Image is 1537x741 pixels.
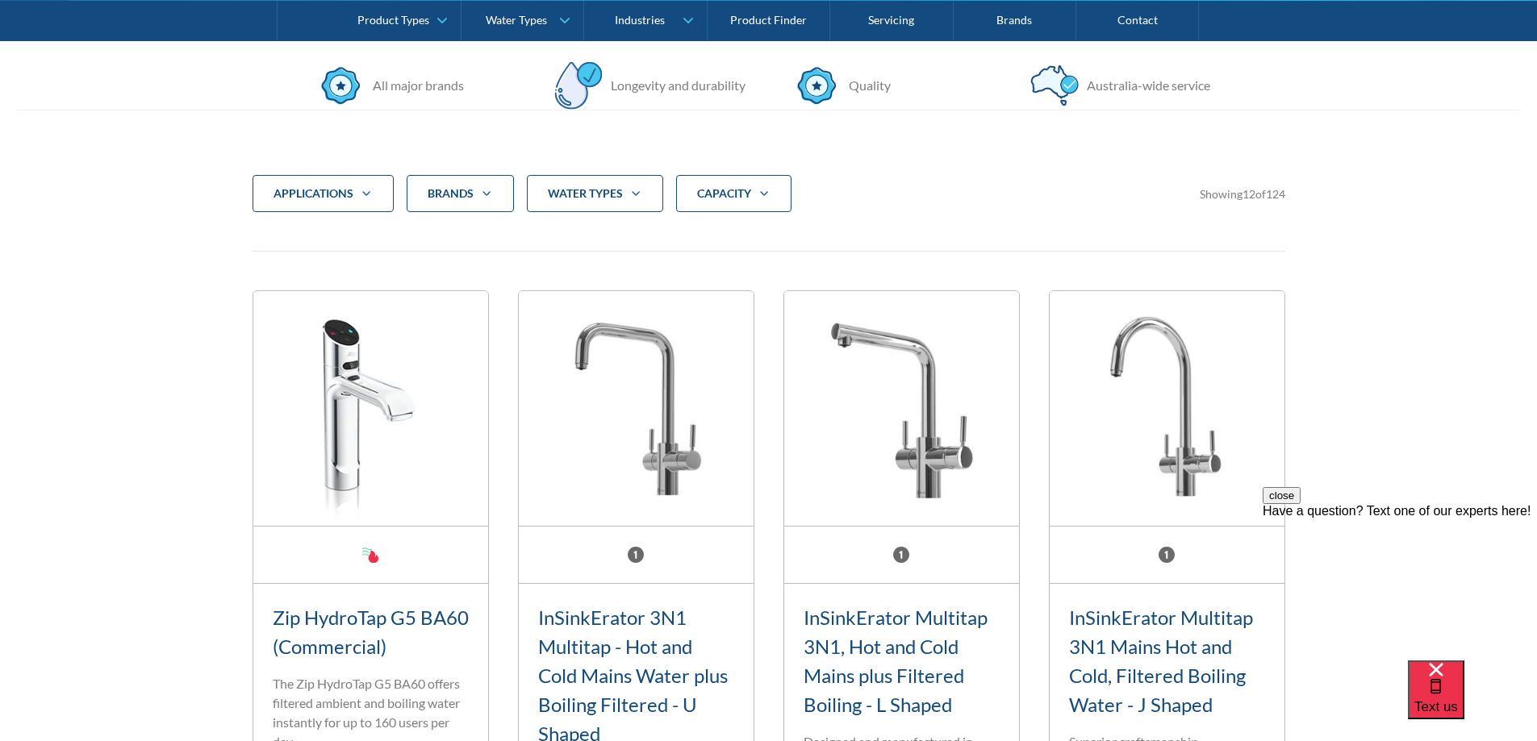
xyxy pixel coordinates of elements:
[253,291,488,526] img: Zip HydroTap G5 BA60 (Commercial)
[428,185,474,202] div: Brands
[1243,187,1255,201] span: 12
[784,291,1019,526] img: InSinkErator Multitap 3N1, Hot and Cold Mains plus Filtered Boiling - L Shaped
[603,76,746,95] div: Longevity and durability
[365,76,464,95] div: All major brands
[273,606,469,658] a: Zip HydroTap G5 BA60 (Commercial)
[1079,76,1210,95] div: Australia-wide service
[253,175,394,212] div: applications
[1050,291,1284,526] img: InSinkErator Multitap 3N1 Mains Hot and Cold, Filtered Boiling Water - J Shaped
[1200,185,1285,202] div: Showing of
[1408,660,1537,741] iframe: podium webchat widget bubble
[548,186,623,200] strong: water Types
[357,13,429,27] div: Product Types
[519,291,754,526] img: InSinkErator 3N1 Multitap - Hot and Cold Mains Water plus Boiling Filtered - U Shaped
[841,76,891,95] div: Quality
[253,175,1285,238] form: Filter 5
[1263,487,1537,681] iframe: podium webchat widget prompt
[274,185,353,202] div: applications
[1266,187,1285,201] span: 124
[804,606,988,716] a: InSinkErator Multitap 3N1, Hot and Cold Mains plus Filtered Boiling - L Shaped
[527,175,663,212] div: water Types
[615,13,665,27] div: Industries
[697,186,751,200] strong: CAPACITY
[407,175,514,212] div: Brands
[676,175,791,212] div: CAPACITY
[486,13,547,27] div: Water Types
[1069,606,1253,716] a: InSinkErator Multitap 3N1 Mains Hot and Cold, Filtered Boiling Water - J Shaped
